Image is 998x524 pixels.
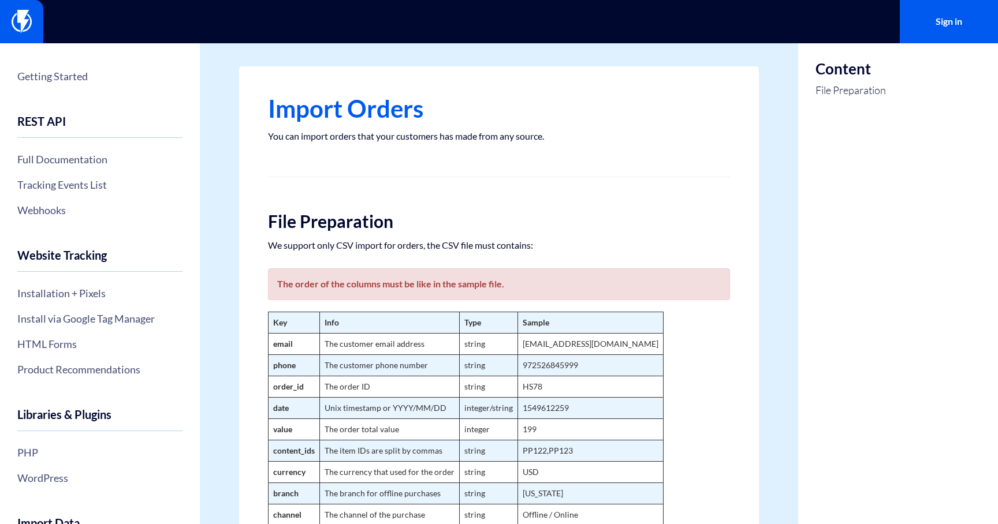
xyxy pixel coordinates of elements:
a: Getting Started [17,66,183,86]
td: The customer phone number [320,355,460,376]
td: string [460,483,518,504]
a: Tracking Events List [17,175,183,194]
strong: email [273,339,293,349]
strong: date [273,403,289,413]
h4: Website Tracking [17,249,183,272]
td: The branch for offline purchases [320,483,460,504]
td: 1549612259 [518,398,664,419]
td: [EMAIL_ADDRESS][DOMAIN_NAME] [518,334,664,355]
b: The order of the columns must be like in the sample file. [277,278,504,289]
td: HS78 [518,376,664,398]
td: string [460,334,518,355]
p: We support only CSV import for orders, the CSV file must contains: [268,239,730,251]
h4: Libraries & Plugins [17,408,183,431]
strong: value [273,424,292,434]
h2: File Preparation [268,212,730,231]
a: Full Documentation [17,149,183,169]
td: The currency that used for the order [320,462,460,483]
strong: branch [273,488,299,498]
strong: currency [273,467,306,477]
td: USD [518,462,664,483]
td: string [460,462,518,483]
strong: phone [273,360,296,370]
h1: Import Orders [268,95,730,122]
td: The item IDs are split by commas [320,440,460,462]
td: [US_STATE] [518,483,664,504]
td: The order total value [320,419,460,440]
a: HTML Forms [17,334,183,354]
td: PP122,PP123 [518,440,664,462]
a: Webhooks [17,200,183,220]
td: The customer email address [320,334,460,355]
td: integer/string [460,398,518,419]
td: Unix timestamp or YYYY/MM/DD [320,398,460,419]
strong: Sample [523,317,549,327]
a: Product Recommendations [17,360,183,379]
td: The order ID [320,376,460,398]
td: 972526845999 [518,355,664,376]
h4: REST API [17,115,183,138]
a: Install via Google Tag Manager [17,309,183,328]
a: WordPress [17,468,183,488]
strong: Key [273,317,287,327]
strong: Info [325,317,339,327]
td: 199 [518,419,664,440]
a: Installation + Pixels [17,283,183,303]
a: PHP [17,443,183,462]
p: You can import orders that your customers has made from any source. [268,130,730,142]
h3: Content [815,61,886,77]
strong: order_id [273,381,304,391]
strong: Type [464,317,481,327]
td: string [460,355,518,376]
strong: channel [273,510,301,519]
a: File Preparation [815,83,886,98]
td: string [460,376,518,398]
td: string [460,440,518,462]
td: integer [460,419,518,440]
strong: content_ids [273,446,315,455]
